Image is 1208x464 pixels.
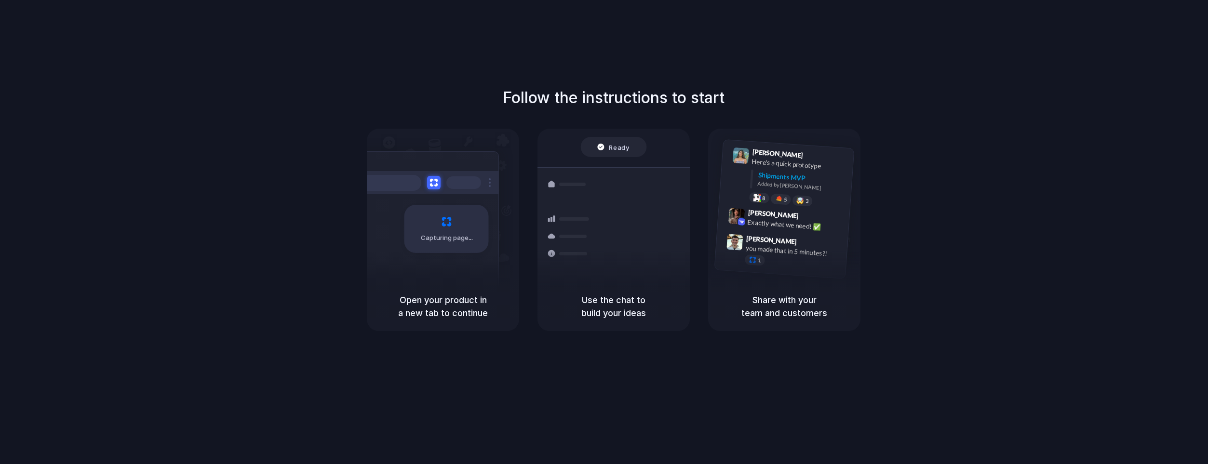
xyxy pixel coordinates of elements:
[747,217,844,234] div: Exactly what we need! ✅
[609,142,630,152] span: Ready
[758,258,761,263] span: 1
[748,207,799,221] span: [PERSON_NAME]
[378,293,508,319] h5: Open your product in a new tab to continue
[800,238,819,250] span: 9:47 AM
[752,146,803,160] span: [PERSON_NAME]
[805,199,809,204] span: 3
[796,198,805,205] div: 🤯
[745,243,842,260] div: you made that in 5 minutes?!
[720,293,849,319] h5: Share with your team and customers
[762,196,765,201] span: 8
[503,86,725,109] h1: Follow the instructions to start
[802,212,821,224] span: 9:42 AM
[752,157,848,173] div: Here's a quick prototype
[746,233,797,247] span: [PERSON_NAME]
[758,170,847,186] div: Shipments MVP
[421,233,474,243] span: Capturing page
[757,180,846,194] div: Added by [PERSON_NAME]
[806,151,826,163] span: 9:41 AM
[549,293,678,319] h5: Use the chat to build your ideas
[784,197,787,202] span: 5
